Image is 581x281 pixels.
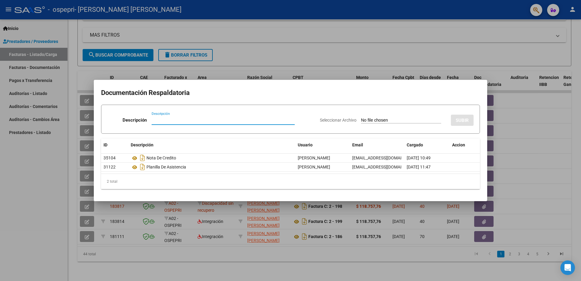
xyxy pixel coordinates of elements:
[298,165,330,169] span: [PERSON_NAME]
[320,118,356,123] span: Seleccionar Archivo
[131,153,293,163] div: Nota De Credito
[450,139,480,152] datatable-header-cell: Accion
[451,115,474,126] button: SUBIR
[350,139,404,152] datatable-header-cell: Email
[131,142,153,147] span: Descripción
[352,165,419,169] span: [EMAIL_ADDRESS][DOMAIN_NAME]
[407,142,423,147] span: Cargado
[103,165,116,169] span: 31122
[103,155,116,160] span: 35104
[560,260,575,275] div: Open Intercom Messenger
[404,139,450,152] datatable-header-cell: Cargado
[298,155,330,160] span: [PERSON_NAME]
[456,118,469,123] span: SUBIR
[298,142,313,147] span: Usuario
[128,139,295,152] datatable-header-cell: Descripción
[452,142,465,147] span: Accion
[407,155,431,160] span: [DATE] 10:49
[139,162,146,172] i: Descargar documento
[131,162,293,172] div: Planilla De Asistencia
[352,142,363,147] span: Email
[101,139,128,152] datatable-header-cell: ID
[139,153,146,163] i: Descargar documento
[103,142,107,147] span: ID
[407,165,431,169] span: [DATE] 11:47
[101,87,480,99] h2: Documentación Respaldatoria
[101,174,480,189] div: 2 total
[123,117,147,124] p: Descripción
[352,155,419,160] span: [EMAIL_ADDRESS][DOMAIN_NAME]
[295,139,350,152] datatable-header-cell: Usuario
